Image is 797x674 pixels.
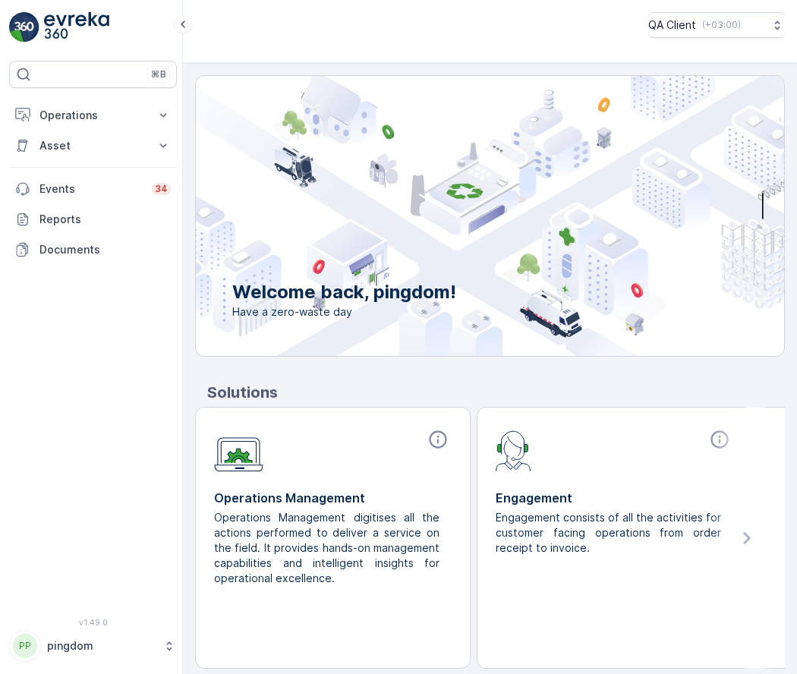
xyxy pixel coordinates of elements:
p: Documents [39,242,171,257]
p: Operations Management digitises all the actions performed to deliver a service on the field. It p... [214,510,439,586]
p: ( +03:00 ) [702,19,741,31]
a: Documents [9,235,177,265]
p: 34 [155,183,168,195]
img: module-icon [496,429,531,471]
p: Engagement [496,489,733,507]
p: Events [39,181,143,197]
span: Have a zero-waste day [232,304,456,320]
p: QA Client [648,17,696,33]
p: ⌘B [151,68,166,80]
div: PP [13,634,37,658]
img: logo [9,12,39,43]
button: Asset [9,131,177,161]
button: PPpingdom [9,630,177,662]
button: QA Client(+03:00) [648,12,785,38]
a: Reports [9,204,177,235]
span: v 1.49.0 [9,618,177,627]
img: module-icon [214,429,263,472]
p: Engagement consists of all the activities for customer facing operations from order receipt to in... [496,510,721,556]
p: Asset [39,138,146,153]
p: pingdom [47,638,156,654]
p: Reports [39,212,171,227]
p: Operations Management [214,489,452,507]
button: Operations [9,100,177,131]
a: Events34 [9,174,177,204]
img: city illustration [128,76,784,356]
p: Operations [39,108,146,123]
img: logo_light-DOdMpM7g.png [44,12,109,43]
p: Solutions [207,381,785,404]
p: Welcome back, pingdom! [232,280,456,304]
